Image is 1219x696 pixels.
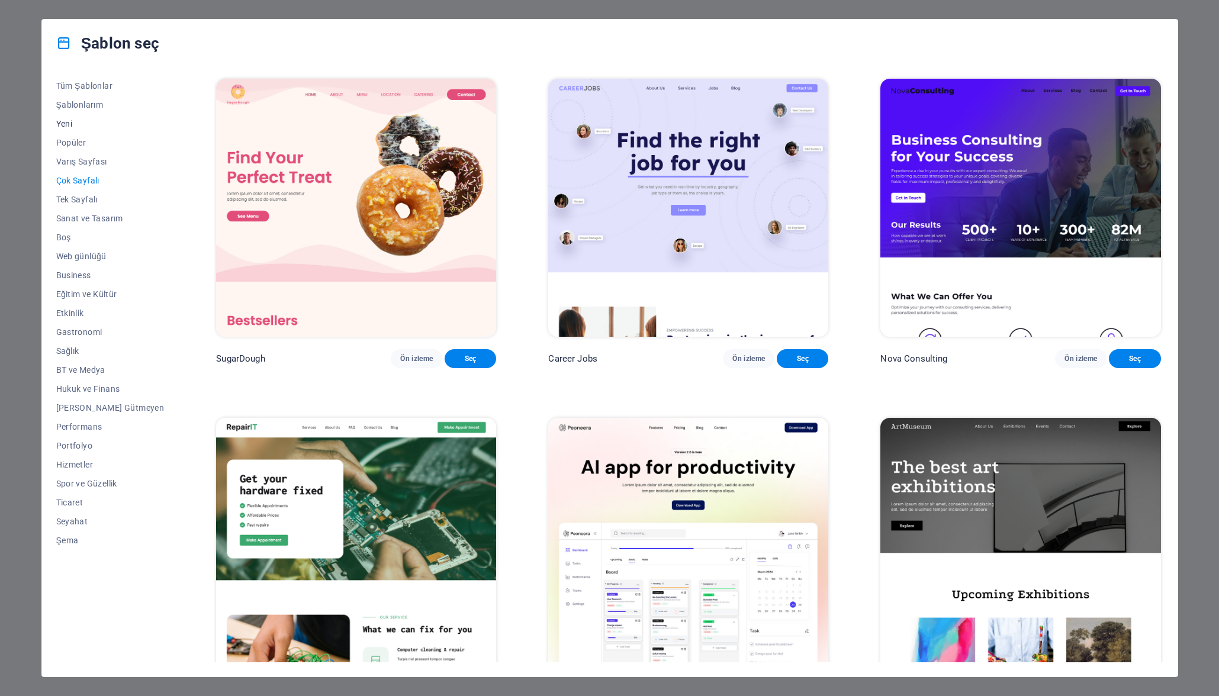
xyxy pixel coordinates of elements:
[880,79,1160,337] img: Nova Consulting
[880,418,1160,676] img: Art Museum
[56,531,165,550] button: Şema
[56,214,165,223] span: Sanat ve Tasarım
[56,417,165,436] button: Performans
[56,398,165,417] button: [PERSON_NAME] Gütmeyen
[732,354,765,363] span: Ön izleme
[56,190,165,209] button: Tek Sayfalı
[56,512,165,531] button: Seyahat
[445,349,496,368] button: Seç
[56,498,165,507] span: Ticaret
[548,353,597,365] p: Career Jobs
[56,479,165,488] span: Spor ve Güzellik
[56,327,165,337] span: Gastronomi
[454,354,487,363] span: Seç
[1064,354,1097,363] span: Ön izleme
[1055,349,1107,368] button: Ön izleme
[1118,354,1151,363] span: Seç
[56,76,165,95] button: Tüm Şablonlar
[56,252,165,261] span: Web günlüğü
[56,403,165,413] span: [PERSON_NAME] Gütmeyen
[56,138,165,147] span: Popüler
[777,349,828,368] button: Seç
[56,441,165,450] span: Portfolyo
[56,341,165,360] button: Sağlık
[56,422,165,431] span: Performans
[56,195,165,204] span: Tek Sayfalı
[548,79,828,337] img: Career Jobs
[56,517,165,526] span: Seyahat
[56,346,165,356] span: Sağlık
[391,349,442,368] button: Ön izleme
[56,360,165,379] button: BT ve Medya
[1109,349,1160,368] button: Seç
[56,323,165,341] button: Gastronomi
[56,384,165,394] span: Hukuk ve Finans
[216,353,265,365] p: SugarDough
[56,304,165,323] button: Etkinlik
[216,79,496,337] img: SugarDough
[56,460,165,469] span: Hizmetler
[56,176,165,185] span: Çok Sayfalı
[56,157,165,166] span: Varış Sayfası
[56,209,165,228] button: Sanat ve Tasarım
[56,474,165,493] button: Spor ve Güzellik
[880,353,947,365] p: Nova Consulting
[216,418,496,676] img: RepairIT
[56,285,165,304] button: Eğitim ve Kültür
[56,100,165,109] span: Şablonlarım
[56,81,165,91] span: Tüm Şablonlar
[56,171,165,190] button: Çok Sayfalı
[56,119,165,128] span: Yeni
[56,247,165,266] button: Web günlüğü
[56,436,165,455] button: Portfolyo
[56,34,159,53] h4: Şablon seç
[56,493,165,512] button: Ticaret
[56,289,165,299] span: Eğitim ve Kültür
[56,133,165,152] button: Popüler
[56,266,165,285] button: Business
[56,152,165,171] button: Varış Sayfası
[56,379,165,398] button: Hukuk ve Finans
[56,233,165,242] span: Boş
[56,365,165,375] span: BT ve Medya
[56,270,165,280] span: Business
[56,228,165,247] button: Boş
[400,354,433,363] span: Ön izleme
[723,349,774,368] button: Ön izleme
[56,114,165,133] button: Yeni
[548,418,828,676] img: Peoneera
[56,536,165,545] span: Şema
[56,95,165,114] button: Şablonlarım
[786,354,819,363] span: Seç
[56,308,165,318] span: Etkinlik
[56,455,165,474] button: Hizmetler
